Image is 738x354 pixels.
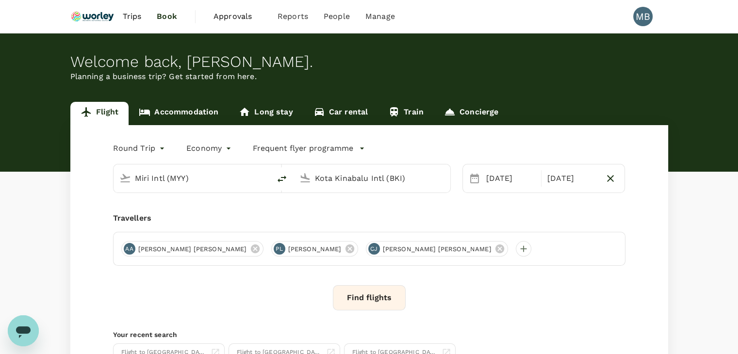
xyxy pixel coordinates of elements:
a: Accommodation [129,102,229,125]
a: Concierge [434,102,508,125]
a: Flight [70,102,129,125]
div: MB [633,7,653,26]
button: delete [270,167,294,191]
img: Ranhill Worley Sdn Bhd [70,6,115,27]
input: Depart from [135,171,250,186]
span: Manage [365,11,395,22]
a: Long stay [229,102,303,125]
input: Going to [315,171,430,186]
div: Travellers [113,212,625,224]
p: Your recent search [113,330,625,339]
a: Train [378,102,434,125]
div: PL [274,243,285,255]
div: [DATE] [482,169,539,188]
div: CJ[PERSON_NAME] [PERSON_NAME] [366,241,508,257]
span: Reports [278,11,308,22]
span: People [324,11,350,22]
button: Open [263,177,265,179]
div: AA [124,243,135,255]
span: Trips [122,11,141,22]
span: [PERSON_NAME] [PERSON_NAME] [377,244,497,254]
div: Welcome back , [PERSON_NAME] . [70,53,668,71]
div: [DATE] [543,169,600,188]
a: Car rental [303,102,378,125]
span: Book [157,11,177,22]
span: [PERSON_NAME] [PERSON_NAME] [132,244,253,254]
div: AA[PERSON_NAME] [PERSON_NAME] [121,241,263,257]
p: Frequent flyer programme [253,143,353,154]
button: Find flights [333,285,406,310]
div: CJ [368,243,380,255]
div: Round Trip [113,141,167,156]
div: Economy [186,141,233,156]
div: PL[PERSON_NAME] [271,241,358,257]
iframe: Button to launch messaging window [8,315,39,346]
button: Frequent flyer programme [253,143,365,154]
button: Open [443,177,445,179]
span: Approvals [213,11,262,22]
p: Planning a business trip? Get started from here. [70,71,668,82]
span: [PERSON_NAME] [282,244,347,254]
